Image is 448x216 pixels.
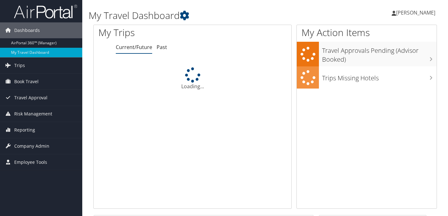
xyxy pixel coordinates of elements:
div: Loading... [94,67,291,90]
span: Employee Tools [14,154,47,170]
span: Reporting [14,122,35,138]
span: Travel Approval [14,90,47,106]
img: airportal-logo.png [14,4,77,19]
a: Past [157,44,167,51]
h1: My Travel Dashboard [89,9,324,22]
a: Current/Future [116,44,152,51]
span: Company Admin [14,138,49,154]
h3: Trips Missing Hotels [322,71,437,83]
span: Risk Management [14,106,52,122]
h1: My Action Items [297,26,437,39]
h3: Travel Approvals Pending (Advisor Booked) [322,43,437,64]
span: [PERSON_NAME] [396,9,435,16]
h1: My Trips [98,26,204,39]
span: Book Travel [14,74,39,89]
a: Travel Approvals Pending (Advisor Booked) [297,42,437,66]
a: [PERSON_NAME] [392,3,442,22]
span: Dashboards [14,22,40,38]
span: Trips [14,58,25,73]
a: Trips Missing Hotels [297,66,437,89]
